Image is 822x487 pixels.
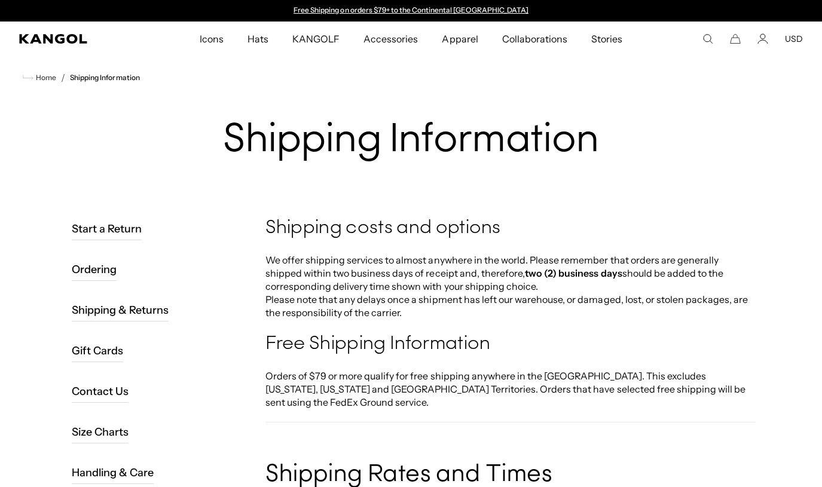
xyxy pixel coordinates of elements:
a: Home [23,72,56,83]
a: Shipping Information [70,73,140,82]
li: / [56,71,65,85]
a: Collaborations [490,22,579,56]
a: Gift Cards [72,339,123,362]
span: Icons [200,22,224,56]
a: Ordering [72,258,117,281]
a: Free Shipping on orders $79+ to the Continental [GEOGRAPHIC_DATA] [294,5,528,14]
a: Apparel [430,22,490,56]
summary: Search here [702,33,713,44]
p: We offer shipping services to almost anywhere in the world. Please remember that orders are gener... [265,253,756,319]
div: 1 of 2 [288,6,534,16]
button: USD [785,33,803,44]
span: Collaborations [502,22,567,56]
a: Start a Return [72,218,142,240]
h4: Shipping costs and options [265,216,756,240]
a: Size Charts [72,421,129,443]
a: Contact Us [72,380,129,403]
a: Shipping & Returns [72,299,169,321]
a: Account [757,33,768,44]
a: Hats [236,22,280,56]
strong: two (2) business days [525,267,622,279]
span: Apparel [442,22,478,56]
span: Hats [247,22,268,56]
span: Accessories [363,22,418,56]
h1: Shipping Information [67,118,756,164]
slideshow-component: Announcement bar [288,6,534,16]
a: Icons [188,22,236,56]
a: Stories [579,22,634,56]
a: Accessories [352,22,430,56]
h4: Free Shipping Information [265,332,756,356]
a: Handling & Care [72,461,154,484]
div: Announcement [288,6,534,16]
span: Stories [591,22,622,56]
a: KANGOLF [280,22,352,56]
a: Kangol [19,34,132,44]
span: KANGOLF [292,22,340,56]
button: Cart [730,33,741,44]
p: Orders of $79 or more qualify for free shipping anywhere in the [GEOGRAPHIC_DATA]. This excludes ... [265,369,756,409]
span: Home [33,73,56,82]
